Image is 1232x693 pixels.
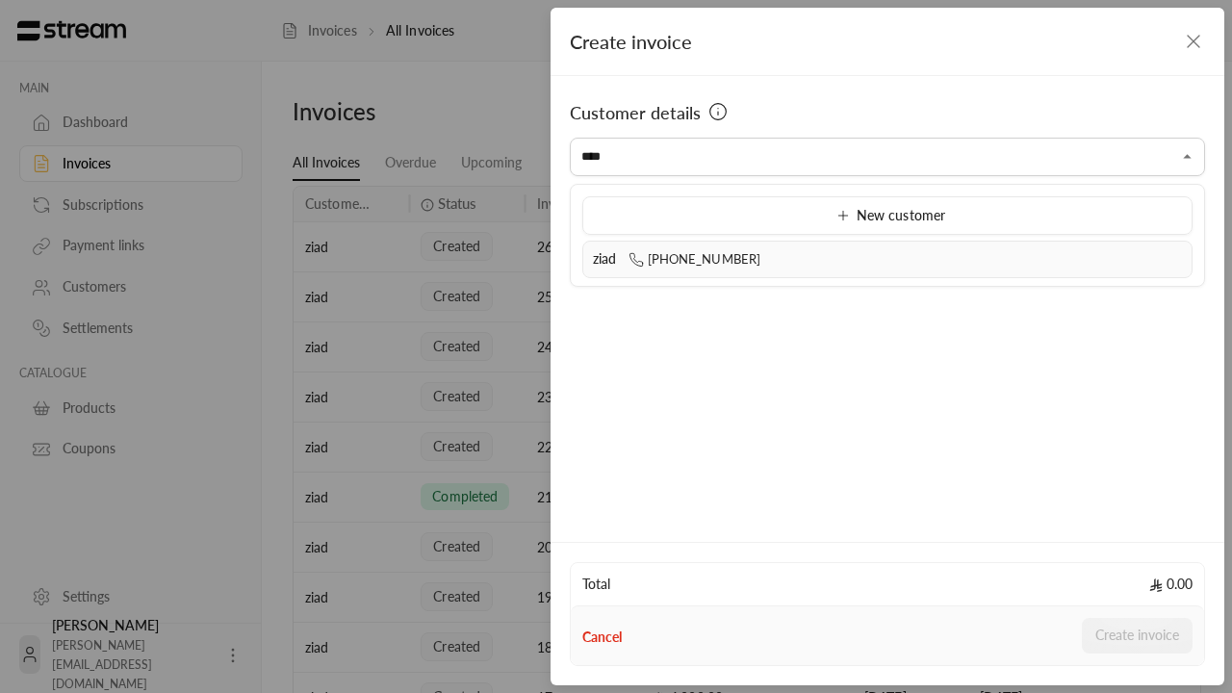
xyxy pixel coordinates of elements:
[570,99,701,126] span: Customer details
[570,30,692,53] span: Create invoice
[593,250,617,267] span: ziad
[830,207,945,223] span: New customer
[629,251,761,267] span: [PHONE_NUMBER]
[582,628,622,647] button: Cancel
[582,575,610,594] span: Total
[1149,575,1193,594] span: 0.00
[1176,145,1199,168] button: Close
